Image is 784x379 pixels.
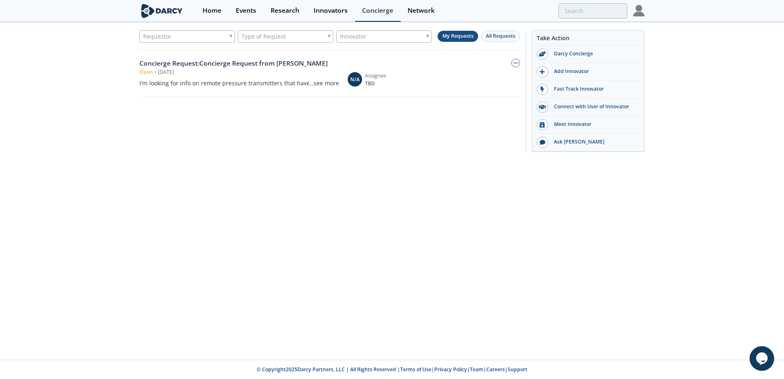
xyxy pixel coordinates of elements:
[362,7,393,14] div: Concierge
[236,7,256,14] div: Events
[309,79,339,87] div: ...see more
[365,72,405,80] div: Assignee
[340,31,366,42] span: Innovator
[408,7,435,14] div: Network
[336,30,432,43] div: Innovator
[532,34,644,46] div: Take Action
[238,30,333,43] div: Type of Request
[633,5,645,16] img: Profile
[470,366,483,373] a: Team
[438,31,478,42] button: My Requests
[365,80,405,87] span: TBD
[548,68,640,75] div: Add Innovator
[89,366,695,373] p: © Copyright 2025 Darcy Partners, LLC | All Rights Reserved | | | | |
[314,7,348,14] div: Innovators
[139,68,153,76] span: Open
[558,3,627,18] input: Advanced Search
[203,7,221,14] div: Home
[434,366,467,373] a: Privacy Policy
[139,59,339,68] div: Concierge Request : Concierge Request from [PERSON_NAME]
[548,85,640,93] div: Fast Track Innovator
[750,346,776,371] iframe: chat widget
[143,31,171,42] span: Requestor
[400,366,431,373] a: Terms of Use
[508,366,527,373] a: Support
[242,31,286,42] span: Type of Request
[548,103,640,110] div: Connect with User of Innovator
[158,68,174,76] div: [DATE]
[481,31,520,42] button: All Requests
[486,32,515,39] span: All Requests
[348,72,362,87] div: N/A
[139,4,184,18] img: logo-wide.svg
[139,79,339,87] div: I'm looking for info on remote pressure transmitters that have self-contained power and communica...
[153,68,158,76] span: •
[139,30,235,43] div: Requestor
[548,121,640,128] div: Meet Innovator
[548,138,640,146] div: Ask [PERSON_NAME]
[486,366,505,373] a: Careers
[548,50,640,57] div: Darcy Concierge
[271,7,299,14] div: Research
